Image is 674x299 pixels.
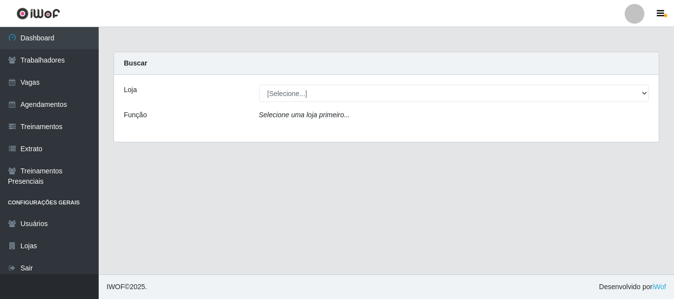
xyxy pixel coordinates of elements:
span: Desenvolvido por [599,282,666,292]
label: Loja [124,85,137,95]
i: Selecione uma loja primeiro... [259,111,350,119]
span: © 2025 . [107,282,147,292]
strong: Buscar [124,59,147,67]
span: IWOF [107,283,125,291]
img: CoreUI Logo [16,7,60,20]
a: iWof [652,283,666,291]
label: Função [124,110,147,120]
